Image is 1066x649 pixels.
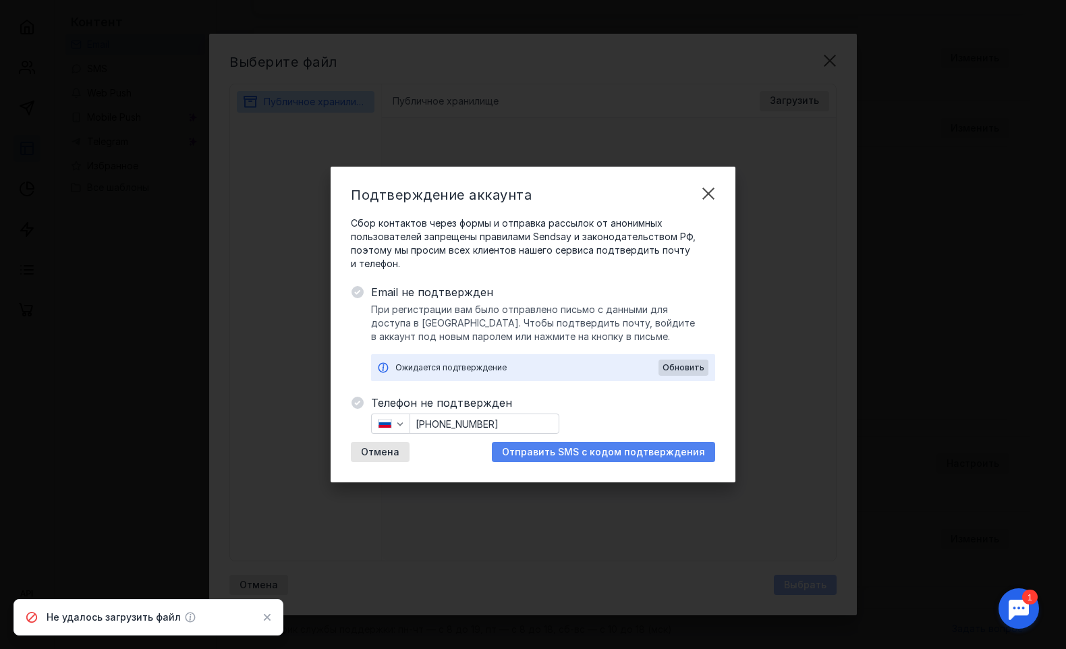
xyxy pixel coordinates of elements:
[47,611,181,624] span: Не удалось загрузить файл
[371,284,715,300] span: Email не подтвержден
[502,447,705,458] span: Отправить SMS с кодом подтверждения
[658,360,708,376] button: Обновить
[371,395,715,411] span: Телефон не подтвержден
[361,447,399,458] span: Отмена
[395,361,658,374] div: Ожидается подтверждение
[351,217,715,271] span: Сбор контактов через формы и отправка рассылок от анонимных пользователей запрещены правилами Sen...
[30,8,46,23] div: 1
[351,187,532,203] span: Подтверждение аккаунта
[351,442,410,462] button: Отмена
[663,363,704,372] span: Обновить
[371,303,715,343] span: При регистрации вам было отправлено письмо с данными для доступа в [GEOGRAPHIC_DATA]. Чтобы подтв...
[492,442,715,462] button: Отправить SMS с кодом подтверждения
